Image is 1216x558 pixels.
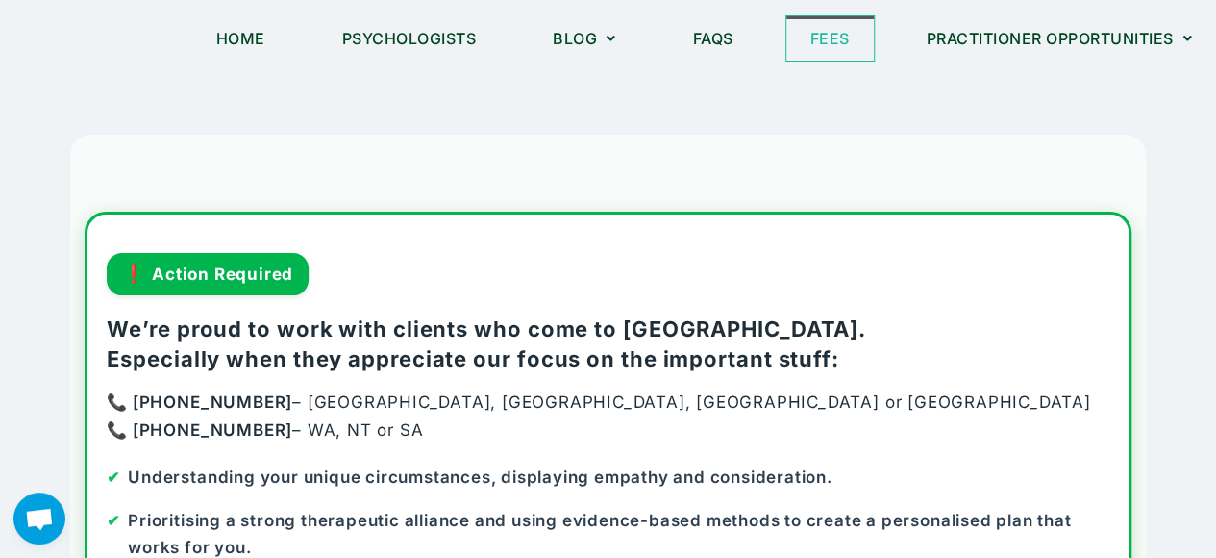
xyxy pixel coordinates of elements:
[107,393,292,412] strong: 📞 [PHONE_NUMBER]
[128,468,831,487] strong: Understanding your unique circumstances, displaying empathy and consideration.
[128,511,1071,558] strong: Prioritising a strong therapeutic alliance and using evidence-based methods to create a personali...
[318,16,501,61] a: Psychologists
[107,315,1109,374] h3: We’re proud to work with clients who come to [GEOGRAPHIC_DATA]. Especially when they appreciate o...
[107,253,309,295] div: Action Required
[13,493,65,545] div: Open chat
[786,16,874,61] a: Fees
[669,16,757,61] a: FAQs
[107,420,292,440] strong: 📞 [PHONE_NUMBER]
[107,389,1109,444] p: – [GEOGRAPHIC_DATA], [GEOGRAPHIC_DATA], [GEOGRAPHIC_DATA] or [GEOGRAPHIC_DATA] – WA, NT or SA
[529,16,640,61] a: Blog
[192,16,289,61] a: Home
